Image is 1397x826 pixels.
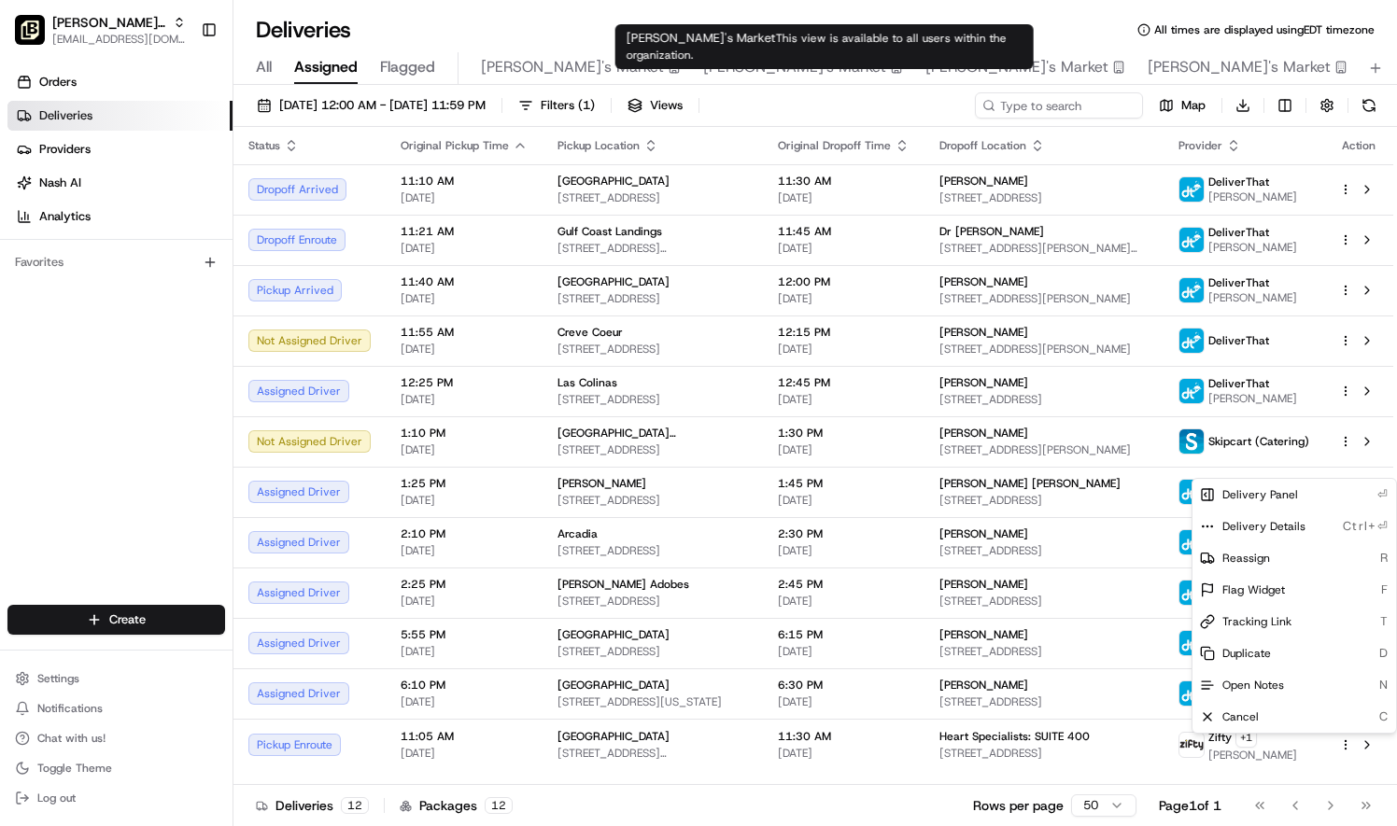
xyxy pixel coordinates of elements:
[1222,582,1285,597] span: Flag Widget
[1208,290,1297,305] span: [PERSON_NAME]
[1222,614,1291,629] span: Tracking Link
[401,678,528,693] span: 6:10 PM
[401,426,528,441] span: 1:10 PM
[778,325,910,340] span: 12:15 PM
[37,761,112,776] span: Toggle Theme
[401,174,528,189] span: 11:10 AM
[39,208,91,225] span: Analytics
[1380,613,1389,630] span: T
[939,594,1149,609] span: [STREET_ADDRESS]
[939,375,1028,390] span: [PERSON_NAME]
[557,174,670,189] span: [GEOGRAPHIC_DATA]
[778,190,910,205] span: [DATE]
[778,274,910,289] span: 12:00 PM
[939,526,1028,541] span: [PERSON_NAME]
[557,375,617,390] span: Las Colinas
[1179,177,1204,202] img: profile_deliverthat_partner.png
[778,426,910,441] span: 1:30 PM
[778,543,910,558] span: [DATE]
[1179,429,1204,454] img: profile_skipcart_partner.png
[778,241,910,256] span: [DATE]
[557,644,748,659] span: [STREET_ADDRESS]
[939,138,1026,153] span: Dropoff Location
[1179,581,1204,605] img: profile_deliverthat_partner.png
[279,97,486,114] span: [DATE] 12:00 AM - [DATE] 11:59 PM
[939,174,1028,189] span: [PERSON_NAME]
[778,746,910,761] span: [DATE]
[778,594,910,609] span: [DATE]
[401,543,528,558] span: [DATE]
[778,291,910,306] span: [DATE]
[37,791,76,805] span: Log out
[401,493,528,508] span: [DATE]
[1222,551,1270,566] span: Reassign
[557,476,646,491] span: [PERSON_NAME]
[939,224,1044,239] span: Dr [PERSON_NAME]
[939,274,1028,289] span: [PERSON_NAME]
[557,526,598,541] span: Arcadia
[939,241,1149,256] span: [STREET_ADDRESS][PERSON_NAME][PERSON_NAME]
[939,678,1028,693] span: [PERSON_NAME]
[778,526,910,541] span: 2:30 PM
[973,796,1064,815] p: Rows per page
[939,694,1149,709] span: [STREET_ADDRESS]
[939,325,1028,340] span: [PERSON_NAME]
[1222,709,1259,724] span: Cancel
[778,493,910,508] span: [DATE]
[939,577,1028,592] span: [PERSON_NAME]
[1222,519,1305,534] span: Delivery Details
[294,56,358,78] span: Assigned
[975,92,1143,119] input: Type to search
[557,291,748,306] span: [STREET_ADDRESS]
[401,241,528,256] span: [DATE]
[557,543,748,558] span: [STREET_ADDRESS]
[485,797,513,814] div: 12
[557,342,748,357] span: [STREET_ADDRESS]
[939,392,1149,407] span: [STREET_ADDRESS]
[557,274,670,289] span: [GEOGRAPHIC_DATA]
[1179,733,1204,757] img: zifty-logo-trans-sq.png
[401,746,528,761] span: [DATE]
[39,74,77,91] span: Orders
[401,375,528,390] span: 12:25 PM
[557,627,670,642] span: [GEOGRAPHIC_DATA]
[1208,275,1269,290] span: DeliverThat
[7,247,225,277] div: Favorites
[248,138,280,153] span: Status
[39,107,92,124] span: Deliveries
[1381,581,1389,598] span: F
[1208,240,1297,255] span: [PERSON_NAME]
[778,644,910,659] span: [DATE]
[1179,480,1204,504] img: profile_deliverthat_partner.png
[1208,477,1269,492] span: DeliverThat
[1208,434,1309,449] span: Skipcart (Catering)
[39,175,81,191] span: Nash AI
[1179,379,1204,403] img: profile_deliverthat_partner.png
[401,392,528,407] span: [DATE]
[627,31,1007,63] span: This view is available to all users within the organization.
[400,796,513,815] div: Packages
[778,375,910,390] span: 12:45 PM
[256,15,351,45] h1: Deliveries
[401,224,528,239] span: 11:21 AM
[939,746,1149,761] span: [STREET_ADDRESS]
[1380,550,1389,567] span: R
[557,426,748,441] span: [GEOGRAPHIC_DATA] ([GEOGRAPHIC_DATA])
[778,577,910,592] span: 2:45 PM
[401,526,528,541] span: 2:10 PM
[401,325,528,340] span: 11:55 AM
[1208,391,1297,406] span: [PERSON_NAME]
[401,138,509,153] span: Original Pickup Time
[1343,518,1389,535] span: Ctrl+⏎
[401,291,528,306] span: [DATE]
[401,694,528,709] span: [DATE]
[557,577,689,592] span: [PERSON_NAME] Adobes
[401,342,528,357] span: [DATE]
[401,644,528,659] span: [DATE]
[37,701,103,716] span: Notifications
[557,493,748,508] span: [STREET_ADDRESS]
[1379,708,1389,725] span: C
[939,476,1121,491] span: [PERSON_NAME] [PERSON_NAME]
[778,138,891,153] span: Original Dropoff Time
[1377,486,1389,503] span: ⏎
